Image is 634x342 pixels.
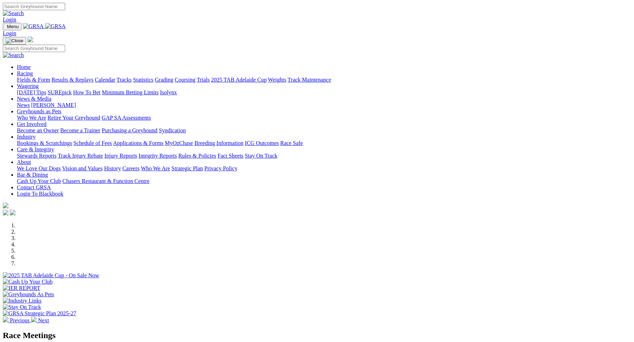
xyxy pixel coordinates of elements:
button: Toggle navigation [3,23,21,30]
a: Syndication [159,127,186,133]
input: Search [3,3,65,10]
a: News & Media [17,96,51,102]
a: Vision and Values [62,165,102,171]
a: Next [31,317,49,323]
img: Search [3,10,24,17]
a: GAP SA Assessments [102,115,151,121]
a: Stewards Reports [17,153,56,159]
a: Become an Owner [17,127,59,133]
a: Trials [197,77,210,83]
div: Greyhounds as Pets [17,115,631,121]
a: Login [3,17,16,23]
a: Injury Reports [104,153,137,159]
a: Purchasing a Greyhound [102,127,157,133]
a: Careers [122,165,139,171]
div: News & Media [17,102,631,108]
a: History [104,165,121,171]
input: Search [3,45,65,52]
a: Rules & Policies [178,153,216,159]
img: chevron-right-pager-white.svg [31,317,37,322]
div: About [17,165,631,172]
a: [PERSON_NAME] [31,102,76,108]
a: Chasers Restaurant & Function Centre [62,178,149,184]
a: Calendar [95,77,115,83]
div: Bar & Dining [17,178,631,184]
img: logo-grsa-white.png [3,203,8,208]
a: Get Involved [17,121,46,127]
div: Industry [17,140,631,146]
a: Bookings & Scratchings [17,140,72,146]
img: 2025 TAB Adelaide Cup - On Sale Now [3,272,99,279]
a: Login [3,30,16,36]
a: Previous [3,317,31,323]
div: Wagering [17,89,631,96]
span: Previous [10,317,30,323]
img: twitter.svg [10,210,15,215]
a: 2025 TAB Adelaide Cup [211,77,267,83]
a: Tracks [117,77,132,83]
a: Who We Are [17,115,46,121]
a: Results & Replays [51,77,93,83]
a: Privacy Policy [204,165,237,171]
img: IER REPORT [3,285,40,291]
a: Care & Integrity [17,146,54,152]
a: MyOzChase [165,140,193,146]
h2: Race Meetings [3,331,631,340]
a: Isolynx [160,89,177,95]
img: Stay On Track [3,304,41,310]
a: Fact Sheets [218,153,243,159]
a: Weights [268,77,286,83]
img: facebook.svg [3,210,8,215]
span: Menu [7,24,19,29]
a: How To Bet [73,89,101,95]
img: GRSA Strategic Plan 2025-27 [3,310,76,317]
img: Greyhounds As Pets [3,291,54,298]
a: [DATE] Tips [17,89,46,95]
img: logo-grsa-white.png [27,37,33,42]
a: Strategic Plan [172,165,203,171]
img: chevron-left-pager-white.svg [3,317,8,322]
a: News [17,102,30,108]
a: We Love Our Dogs [17,165,61,171]
a: Home [17,64,31,70]
a: Schedule of Fees [73,140,112,146]
a: Stay On Track [245,153,277,159]
a: Coursing [175,77,195,83]
a: Minimum Betting Limits [102,89,158,95]
a: Login To Blackbook [17,191,63,197]
img: Search [3,52,24,58]
button: Toggle navigation [3,37,26,45]
a: SUREpick [48,89,72,95]
a: Greyhounds as Pets [17,108,61,114]
a: Grading [155,77,173,83]
a: ICG Outcomes [245,140,279,146]
a: Applications & Forms [113,140,163,146]
a: Who We Are [141,165,170,171]
a: Racing [17,70,33,76]
a: Integrity Reports [138,153,177,159]
a: Become a Trainer [60,127,100,133]
a: Breeding Information [194,140,243,146]
a: Retire Your Greyhound [48,115,100,121]
img: GRSA [45,23,66,30]
a: Industry [17,134,36,140]
div: Care & Integrity [17,153,631,159]
img: Close [6,38,23,44]
a: Bar & Dining [17,172,48,178]
span: Next [38,317,49,323]
a: Wagering [17,83,39,89]
a: Statistics [133,77,154,83]
img: GRSA [23,23,44,30]
div: Get Involved [17,127,631,134]
a: About [17,159,31,165]
div: Racing [17,77,631,83]
img: Cash Up Your Club [3,279,52,285]
a: Track Maintenance [288,77,331,83]
a: Contact GRSA [17,184,51,190]
a: Race Safe [280,140,303,146]
a: Track Injury Rebate [58,153,103,159]
a: Cash Up Your Club [17,178,61,184]
a: Fields & Form [17,77,50,83]
img: Industry Links [3,298,42,304]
